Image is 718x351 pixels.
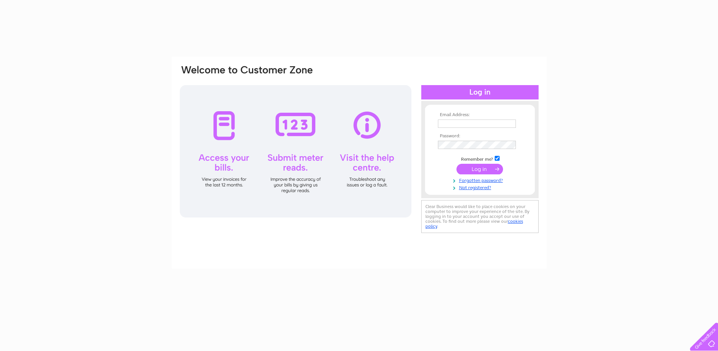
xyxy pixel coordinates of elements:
[456,164,503,174] input: Submit
[436,112,524,118] th: Email Address:
[421,200,539,233] div: Clear Business would like to place cookies on your computer to improve your experience of the sit...
[438,183,524,191] a: Not registered?
[436,134,524,139] th: Password:
[436,155,524,162] td: Remember me?
[438,176,524,183] a: Forgotten password?
[425,219,523,229] a: cookies policy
